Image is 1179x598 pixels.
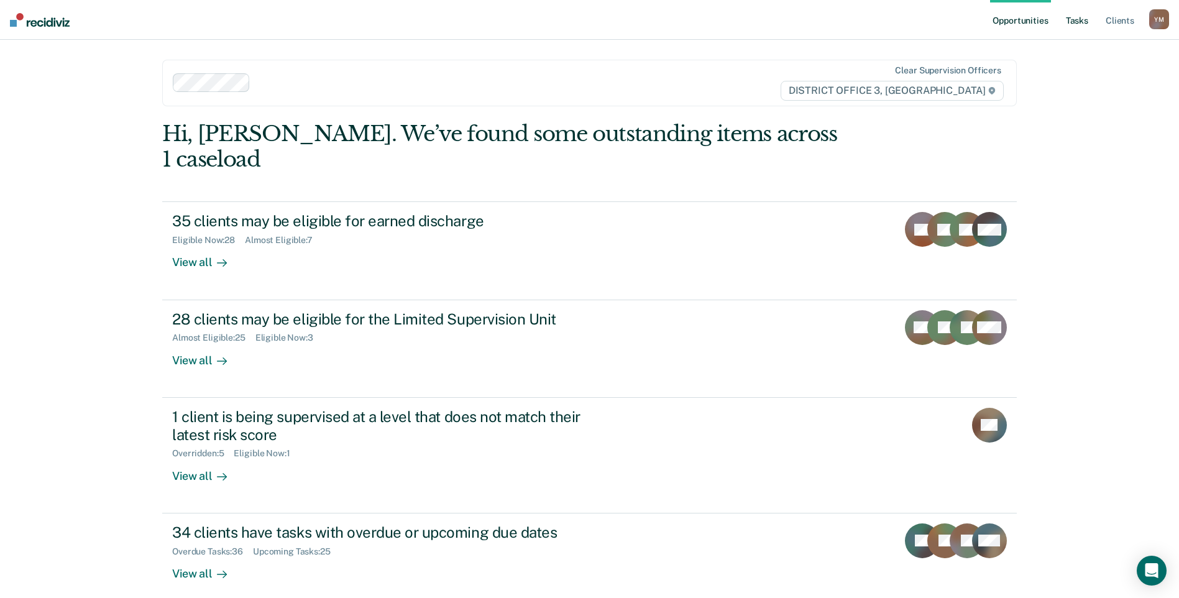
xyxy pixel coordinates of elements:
[172,448,234,459] div: Overridden : 5
[253,546,341,557] div: Upcoming Tasks : 25
[162,201,1017,300] a: 35 clients may be eligible for earned dischargeEligible Now:28Almost Eligible:7View all
[172,212,608,230] div: 35 clients may be eligible for earned discharge
[172,523,608,541] div: 34 clients have tasks with overdue or upcoming due dates
[781,81,1004,101] span: DISTRICT OFFICE 3, [GEOGRAPHIC_DATA]
[1149,9,1169,29] div: Y M
[172,546,253,557] div: Overdue Tasks : 36
[1149,9,1169,29] button: YM
[245,235,323,246] div: Almost Eligible : 7
[172,459,242,483] div: View all
[10,13,70,27] img: Recidiviz
[172,343,242,367] div: View all
[162,121,846,172] div: Hi, [PERSON_NAME]. We’ve found some outstanding items across 1 caseload
[895,65,1001,76] div: Clear supervision officers
[172,408,608,444] div: 1 client is being supervised at a level that does not match their latest risk score
[162,398,1017,513] a: 1 client is being supervised at a level that does not match their latest risk scoreOverridden:5El...
[172,333,255,343] div: Almost Eligible : 25
[162,300,1017,398] a: 28 clients may be eligible for the Limited Supervision UnitAlmost Eligible:25Eligible Now:3View all
[255,333,323,343] div: Eligible Now : 3
[172,310,608,328] div: 28 clients may be eligible for the Limited Supervision Unit
[172,246,242,270] div: View all
[172,235,245,246] div: Eligible Now : 28
[172,556,242,581] div: View all
[234,448,300,459] div: Eligible Now : 1
[1137,556,1167,586] div: Open Intercom Messenger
